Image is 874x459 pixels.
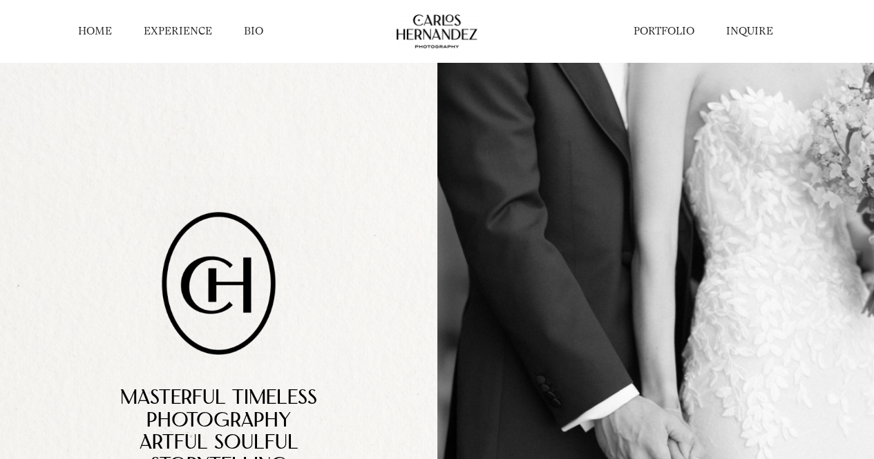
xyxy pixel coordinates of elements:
[146,411,291,432] span: PhotoGrAphy
[120,389,317,409] span: Masterful TimelEss
[78,24,112,39] a: HOME
[634,24,694,39] a: PORTFOLIO
[726,24,773,39] a: INQUIRE
[244,24,263,39] a: BIO
[144,24,212,39] a: EXPERIENCE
